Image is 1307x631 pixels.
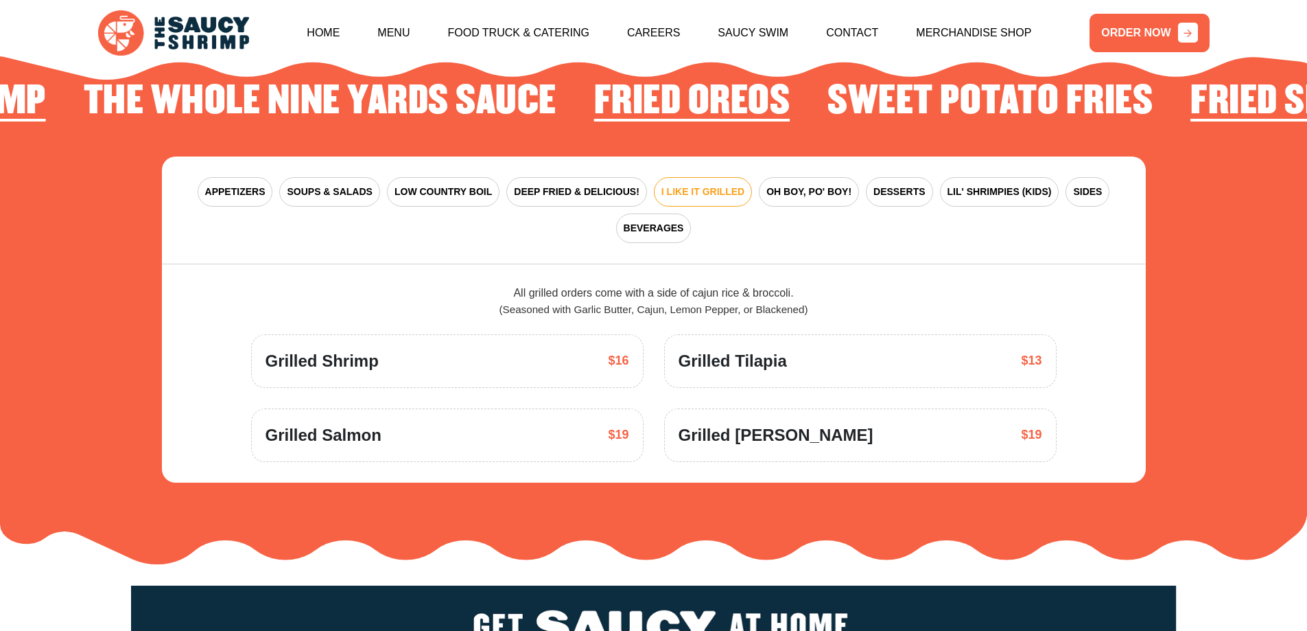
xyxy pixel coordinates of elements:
[266,349,379,374] span: Grilled Shrimp
[1090,14,1209,52] a: ORDER NOW
[84,80,556,123] h2: The Whole Nine Yards Sauce
[766,185,851,199] span: OH BOY, PO' BOY!
[307,3,340,62] a: Home
[866,177,932,207] button: DESSERTS
[594,80,790,123] h2: Fried Oreos
[940,177,1059,207] button: LIL' SHRIMPIES (KIDS)
[395,185,492,199] span: LOW COUNTRY BOIL
[827,80,1153,128] li: 4 of 4
[1021,352,1041,370] span: $13
[916,3,1031,62] a: Merchandise Shop
[624,221,684,236] span: BEVERAGES
[514,185,639,199] span: DEEP FRIED & DELICIOUS!
[251,285,1057,318] div: All grilled orders come with a side of cajun rice & broccoli.
[608,426,628,444] span: $19
[827,80,1153,123] h2: Sweet Potato Fries
[759,177,859,207] button: OH BOY, PO' BOY!
[594,80,790,128] li: 3 of 4
[1021,426,1041,444] span: $19
[499,303,808,315] span: (Seasoned with Garlic Butter, Cajun, Lemon Pepper, or Blackened)
[84,80,556,128] li: 2 of 4
[279,177,379,207] button: SOUPS & SALADS
[873,185,925,199] span: DESSERTS
[198,177,273,207] button: APPETIZERS
[654,177,752,207] button: I LIKE IT GRILLED
[718,3,788,62] a: Saucy Swim
[661,185,744,199] span: I LIKE IT GRILLED
[506,177,647,207] button: DEEP FRIED & DELICIOUS!
[1065,177,1109,207] button: SIDES
[1073,185,1102,199] span: SIDES
[947,185,1052,199] span: LIL' SHRIMPIES (KIDS)
[266,423,381,448] span: Grilled Salmon
[205,185,266,199] span: APPETIZERS
[627,3,680,62] a: Careers
[608,352,628,370] span: $16
[679,349,787,374] span: Grilled Tilapia
[98,10,249,56] img: logo
[826,3,878,62] a: Contact
[679,423,873,448] span: Grilled [PERSON_NAME]
[616,214,692,243] button: BEVERAGES
[387,177,499,207] button: LOW COUNTRY BOIL
[377,3,410,62] a: Menu
[447,3,589,62] a: Food Truck & Catering
[287,185,372,199] span: SOUPS & SALADS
